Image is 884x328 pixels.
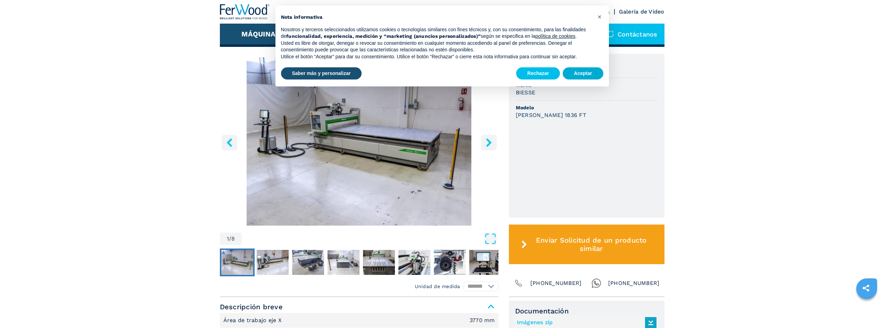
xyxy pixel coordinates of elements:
strong: funcionalidad, experiencia, medición y “marketing (anuncios personalizados)” [286,33,481,39]
span: Enviar Solicitud de un producto similar [530,236,653,253]
a: política de cookies [535,33,575,39]
p: Utilice el botón “Aceptar” para dar su consentimiento. Utilice el botón “Rechazar” o cierre esta ... [281,53,592,60]
span: × [597,12,602,21]
img: 54726cc69599a137a43a9ccc7826d274 [434,250,466,275]
img: Ferwood [220,4,270,19]
span: [PHONE_NUMBER] [530,278,582,288]
div: Contáctanos [600,24,664,44]
button: left-button [222,135,237,150]
button: Go to Slide 3 [291,249,325,276]
img: c1ce48f7f6f1e3b295f8d8450d9ff526 [221,250,253,275]
img: 52c11f2696c79b89f55288fd97c01982 [363,250,395,275]
div: Go to Slide 1 [220,57,498,226]
img: 8d90d1d12bc57f036feeac787dcfbbbb [292,250,324,275]
h3: BIESSE [516,89,536,96]
p: Usted es libre de otorgar, denegar o revocar su consentimiento en cualquier momento accediendo al... [281,40,592,53]
p: Área de trabajo eje X [223,317,284,324]
button: Saber más y personalizar [281,67,362,80]
button: right-button [481,135,497,150]
button: Go to Slide 2 [255,249,290,276]
img: e615698de4581b143aa13027fb63f0a8 [257,250,289,275]
em: Unidad de medida [415,283,460,290]
button: Go to Slide 6 [397,249,432,276]
span: [PHONE_NUMBER] [608,278,660,288]
button: Go to Slide 7 [432,249,467,276]
button: Enviar Solicitud de un producto similar [509,225,664,264]
span: 8 [231,236,235,242]
button: Go to Slide 8 [468,249,503,276]
button: Go to Slide 1 [220,249,255,276]
span: / [229,236,231,242]
img: 84ae200d7b4605ce39a82ef041df89d9 [398,250,430,275]
button: Rechazar [516,67,560,80]
span: Documentación [515,307,658,315]
h2: Nota informativa [281,14,592,21]
button: Cerrar esta nota informativa [594,11,605,22]
img: 263edb0ae0e8a28e88b35d5b24bf0d2b [469,250,501,275]
nav: Thumbnail Navigation [220,249,498,276]
a: Galeria de Video [619,8,664,15]
h3: [PERSON_NAME] 1836 FT [516,111,586,119]
img: Whatsapp [592,278,601,288]
span: 1 [227,236,229,242]
span: Descripción breve [220,301,498,313]
a: sharethis [857,279,875,297]
img: Phone [514,278,523,288]
button: Máquinas [241,30,280,38]
button: Aceptar [563,67,603,80]
img: 6ae2b0f40123241962d212a9c68fa6eb [328,250,360,275]
iframe: Chat [854,297,879,323]
button: Open Fullscreen [243,233,496,245]
p: Nosotros y terceros seleccionados utilizamos cookies o tecnologías similares con fines técnicos y... [281,26,592,40]
button: Go to Slide 5 [362,249,396,276]
img: Centro De Mecanizado Con Superficie Nesting BIESSE KLEVER 1836 FT [220,57,498,226]
button: Go to Slide 4 [326,249,361,276]
em: 3770 mm [470,318,495,323]
span: Modelo [516,104,658,111]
